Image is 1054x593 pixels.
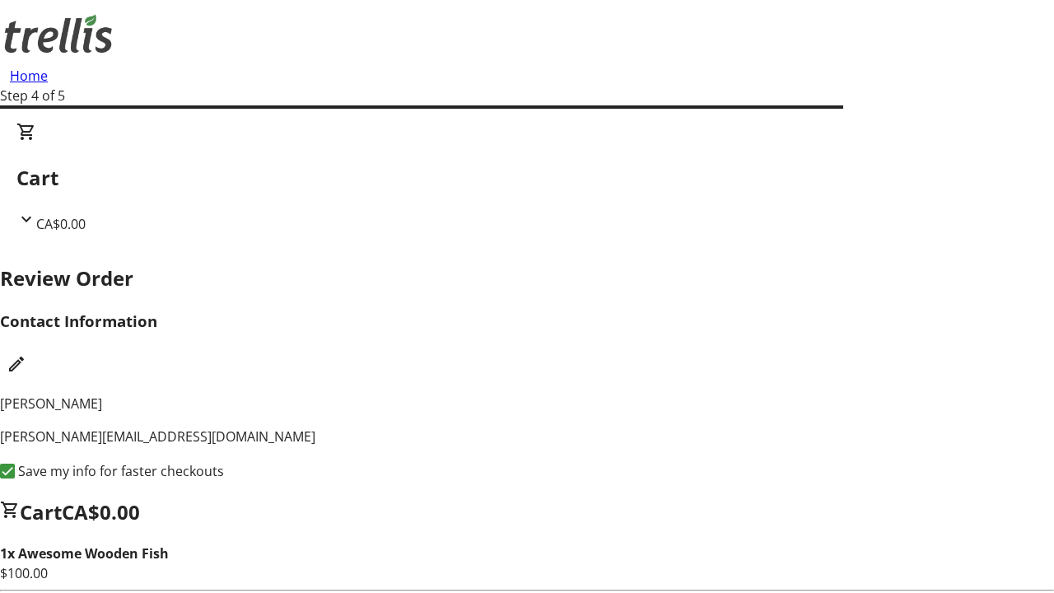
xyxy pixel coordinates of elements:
[20,498,62,525] span: Cart
[36,215,86,233] span: CA$0.00
[16,163,1038,193] h2: Cart
[62,498,140,525] span: CA$0.00
[15,461,224,481] label: Save my info for faster checkouts
[16,122,1038,234] div: CartCA$0.00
